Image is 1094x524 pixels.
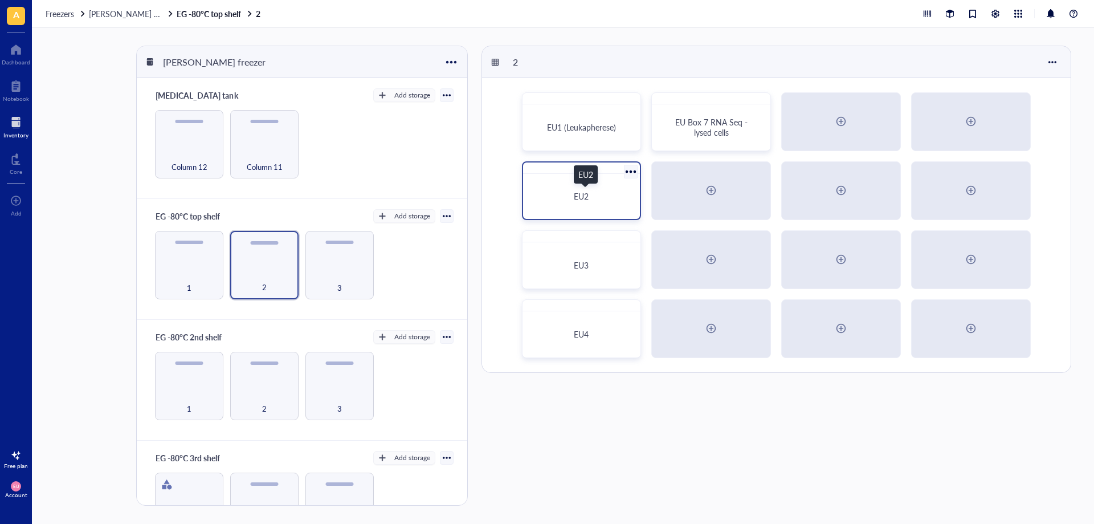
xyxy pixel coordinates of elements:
button: Add storage [373,330,435,344]
div: [MEDICAL_DATA] tank [150,87,243,103]
span: EU [13,484,19,489]
span: EU3 [574,259,589,271]
span: EU1 (Leukapherese) [547,121,616,133]
div: Add storage [394,90,430,100]
div: Core [10,168,22,175]
span: 2 [262,403,267,415]
div: Free plan [4,462,28,469]
a: Core [10,150,22,175]
div: EG -80°C top shelf [150,208,225,224]
a: Inventory [3,113,28,139]
div: EG -80°C 2nd shelf [150,329,227,345]
div: Dashboard [2,59,30,66]
button: Add storage [373,451,435,465]
div: Inventory [3,132,28,139]
span: [PERSON_NAME] freezer [89,8,178,19]
div: 2 [508,52,576,72]
span: 3 [337,403,342,415]
span: A [13,7,19,22]
div: Add [11,210,22,217]
span: Column 11 [247,161,283,173]
div: EG -80°C 3rd shelf [150,450,225,466]
div: Account [5,491,27,498]
span: EU4 [574,328,589,340]
div: [PERSON_NAME] freezer [158,52,271,72]
div: Add storage [394,211,430,221]
span: EU2 [574,190,589,202]
span: Column 12 [172,161,207,173]
span: EU Box 7 RNA Seq - lysed cells [675,116,750,138]
div: Add storage [394,332,430,342]
div: Notebook [3,95,29,102]
a: Dashboard [2,40,30,66]
button: Add storage [373,209,435,223]
a: Freezers [46,9,87,19]
span: 1 [187,403,191,415]
span: Freezers [46,8,74,19]
span: 1 [187,282,191,294]
button: Add storage [373,88,435,102]
div: EU2 [578,168,593,181]
a: EG -80°C top shelf2 [177,9,263,19]
div: Add storage [394,453,430,463]
span: 3 [337,282,342,294]
span: 2 [262,281,267,294]
a: [PERSON_NAME] freezer [89,9,174,19]
a: Notebook [3,77,29,102]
